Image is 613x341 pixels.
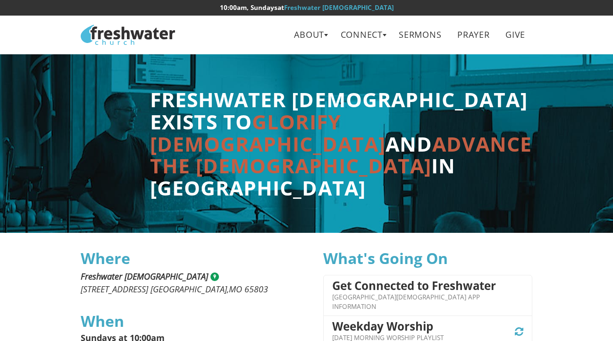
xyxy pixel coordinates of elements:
a: Prayer [451,24,496,45]
span: Ongoing [513,326,524,337]
h3: What's Going On [323,250,532,266]
span: [STREET_ADDRESS] [81,283,148,295]
a: About [287,24,331,45]
address: , [81,270,289,296]
img: Freshwater Church [81,25,175,45]
span: glorify [DEMOGRAPHIC_DATA] [150,108,386,157]
h3: When [81,313,289,329]
h6: at [81,4,532,11]
span: advance the [DEMOGRAPHIC_DATA] [150,130,532,179]
span: Freshwater [DEMOGRAPHIC_DATA] [81,271,208,282]
h2: Freshwater [DEMOGRAPHIC_DATA] exists to and in [GEOGRAPHIC_DATA] [150,88,532,199]
a: Connect [334,24,390,45]
span: [GEOGRAPHIC_DATA] [151,283,227,295]
a: Give [499,24,532,45]
h4: Weekday Worship [332,320,444,332]
h4: Get Connected to Freshwater [332,280,523,292]
span: MO [229,283,242,295]
a: Get Connected to Freshwater [GEOGRAPHIC_DATA][DEMOGRAPHIC_DATA] App Information [332,279,523,312]
time: 10:00am, Sundays [220,3,277,12]
h3: Where [81,250,289,266]
span: 65803 [244,283,268,295]
a: Sermons [392,24,448,45]
p: [GEOGRAPHIC_DATA][DEMOGRAPHIC_DATA] App Information [332,292,523,312]
a: Freshwater [DEMOGRAPHIC_DATA] [284,3,394,12]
